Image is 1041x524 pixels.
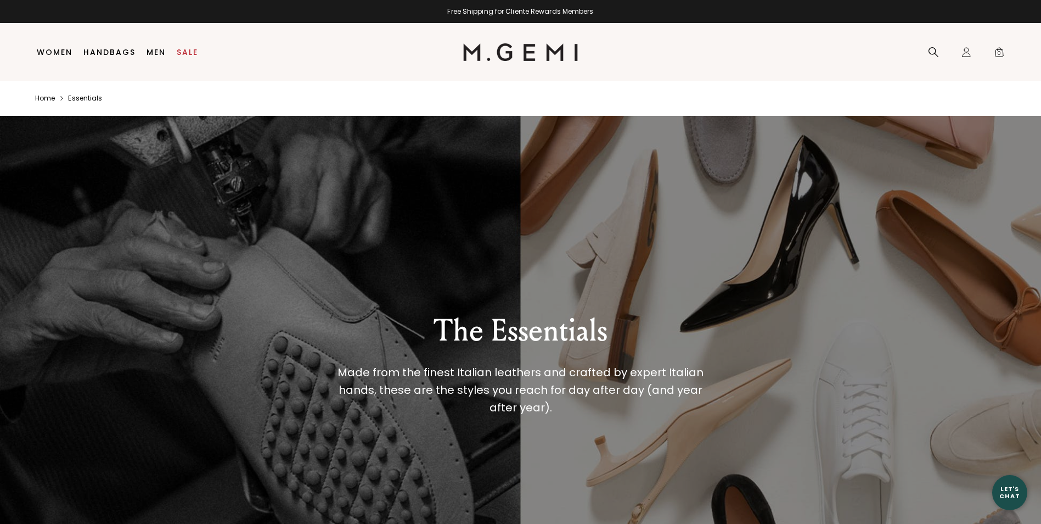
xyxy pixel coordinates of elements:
[994,49,1005,60] span: 0
[68,94,102,103] a: Essentials
[147,48,166,57] a: Men
[177,48,198,57] a: Sale
[83,48,136,57] a: Handbags
[335,364,706,416] div: Made from the finest Italian leathers and crafted by expert Italian hands, these are the styles y...
[35,94,55,103] a: Home
[330,311,711,350] div: The Essentials
[37,48,72,57] a: Women
[463,43,578,61] img: M.Gemi
[992,486,1027,499] div: Let's Chat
